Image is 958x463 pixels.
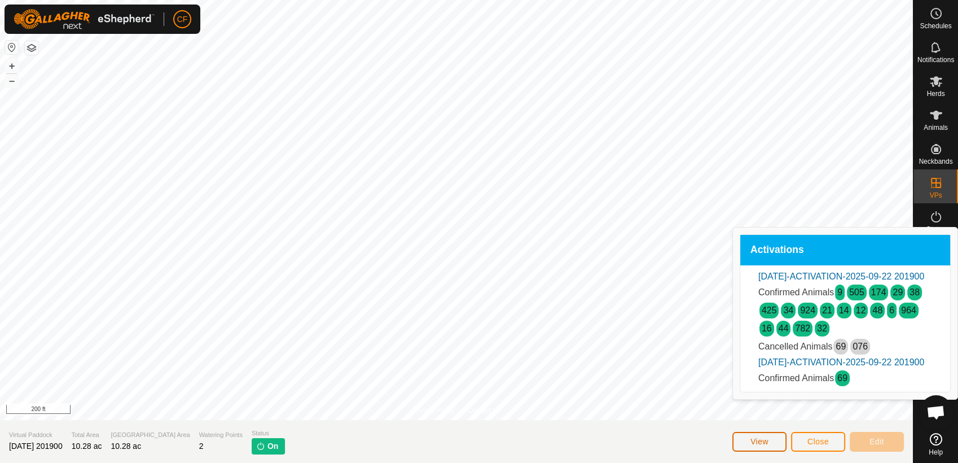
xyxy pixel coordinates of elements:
[5,41,19,54] button: Reset Map
[750,245,804,255] span: Activations
[111,442,141,451] span: 10.28 ac
[837,287,842,297] a: 9
[917,56,954,63] span: Notifications
[252,429,285,438] span: Status
[926,90,944,97] span: Herds
[791,432,845,452] button: Close
[779,324,789,333] a: 44
[758,357,924,367] a: [DATE]-ACTIVATION-2025-09-22 201900
[836,342,846,351] a: 69
[5,59,19,73] button: +
[856,305,866,315] a: 12
[267,440,278,452] span: On
[762,305,777,315] a: 425
[732,432,786,452] button: View
[871,287,886,297] a: 174
[25,41,38,55] button: Map Layers
[758,287,834,297] span: Confirmed Animals
[837,373,847,383] a: 69
[9,430,63,440] span: Virtual Paddock
[919,158,952,165] span: Neckbands
[111,430,190,440] span: [GEOGRAPHIC_DATA] Area
[913,429,958,460] a: Help
[924,124,948,131] span: Animals
[919,395,953,429] div: Open chat
[929,192,942,199] span: VPs
[822,305,832,315] a: 21
[783,305,793,315] a: 34
[795,324,810,333] a: 782
[5,74,19,88] button: –
[72,430,102,440] span: Total Area
[750,437,768,446] span: View
[852,342,868,351] a: 076
[869,437,884,446] span: Edit
[762,324,772,333] a: 16
[909,287,920,297] a: 38
[817,324,827,333] a: 32
[807,437,829,446] span: Close
[850,432,904,452] button: Edit
[199,442,204,451] span: 2
[926,226,945,233] span: Status
[758,373,834,383] span: Confirmed Animals
[839,305,849,315] a: 14
[72,442,102,451] span: 10.28 ac
[14,9,155,29] img: Gallagher Logo
[412,405,454,416] a: Privacy Policy
[468,405,501,416] a: Contact Us
[758,272,924,281] a: [DATE]-ACTIVATION-2025-09-22 201900
[256,442,265,451] img: turn-on
[177,14,188,25] span: CF
[849,287,864,297] a: 505
[901,305,916,315] a: 964
[9,442,63,451] span: [DATE] 201900
[199,430,243,440] span: Watering Points
[929,449,943,456] span: Help
[758,342,833,351] span: Cancelled Animals
[889,305,894,315] a: 6
[800,305,815,315] a: 924
[893,287,903,297] a: 29
[872,305,882,315] a: 48
[920,23,951,29] span: Schedules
